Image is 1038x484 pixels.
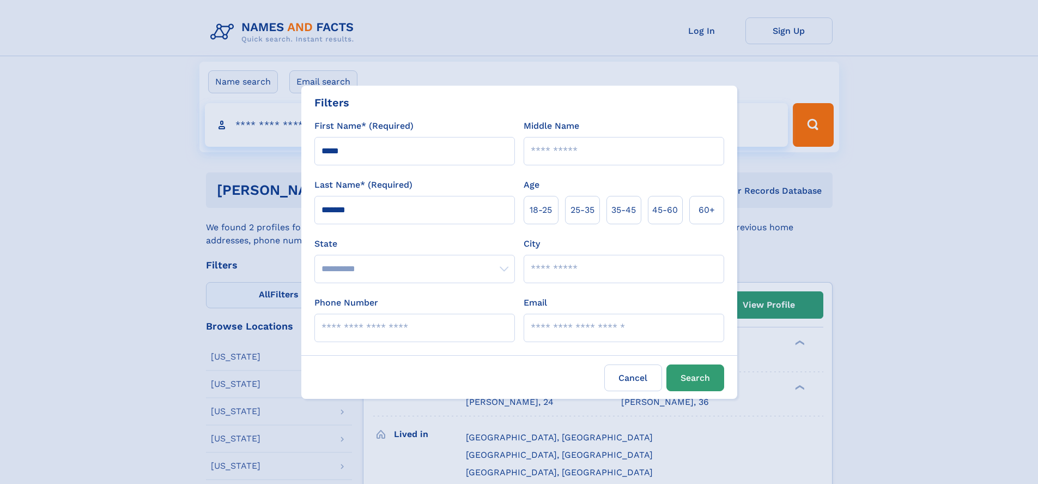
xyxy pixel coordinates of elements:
[524,178,539,192] label: Age
[314,178,412,192] label: Last Name* (Required)
[524,296,547,309] label: Email
[314,237,515,250] label: State
[666,365,724,391] button: Search
[611,204,636,217] span: 35‑45
[570,204,594,217] span: 25‑35
[699,204,715,217] span: 60+
[314,119,414,133] label: First Name* (Required)
[314,296,378,309] label: Phone Number
[530,204,552,217] span: 18‑25
[524,237,540,250] label: City
[524,119,579,133] label: Middle Name
[314,94,349,111] div: Filters
[652,204,678,217] span: 45‑60
[604,365,662,391] label: Cancel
